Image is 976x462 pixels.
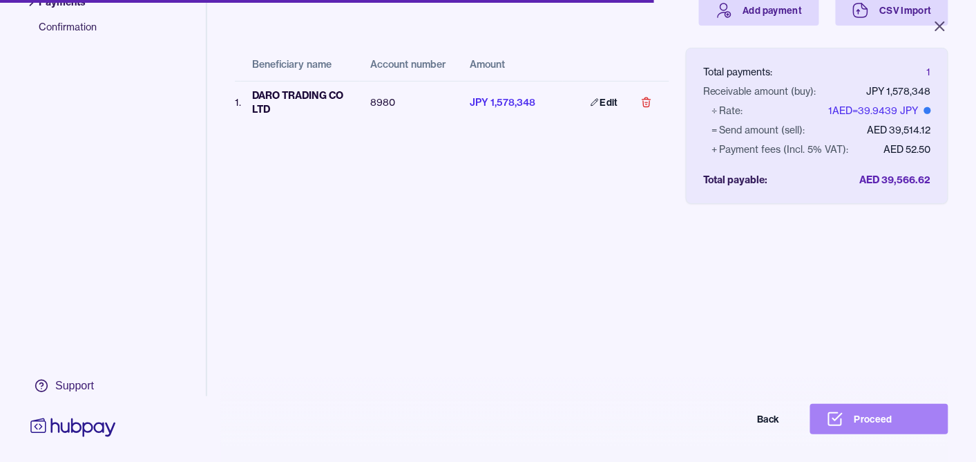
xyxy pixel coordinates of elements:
[241,81,360,123] td: DARO TRADING CO LTD
[703,173,768,187] div: Total payable:
[574,87,635,118] a: Edit
[658,404,796,434] button: Back
[860,173,931,187] div: AED 39,566.62
[28,371,119,400] a: Support
[241,48,360,81] th: Beneficiary name
[884,142,931,156] div: AED 52.50
[703,65,773,79] div: Total payments:
[711,104,743,118] div: ÷ Rate:
[810,404,948,434] button: Proceed
[915,11,965,41] button: Close
[39,20,97,45] span: Confirmation
[360,81,459,123] td: 8980
[927,65,931,79] div: 1
[868,123,931,137] div: AED 39,514.12
[459,81,563,123] td: JPY 1,578,348
[703,84,816,98] div: Receivable amount (buy):
[55,378,94,394] div: Support
[829,104,931,118] div: 1 AED = 39.9439 JPY
[711,142,849,156] div: + Payment fees (Incl. 5% VAT):
[711,123,805,137] div: = Send amount (sell):
[235,81,241,123] td: 1 .
[459,48,563,81] th: Amount
[867,84,931,98] div: JPY 1,578,348
[360,48,459,81] th: Account number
